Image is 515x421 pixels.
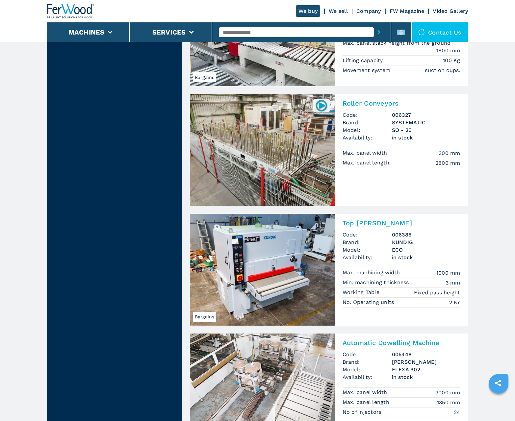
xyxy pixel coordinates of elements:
span: Model: [343,366,392,373]
img: 006327 [315,99,328,112]
em: 3 mm [446,279,460,286]
h2: Top [PERSON_NAME] [343,219,460,227]
em: 24 [454,409,460,416]
a: Roller Conveyors SYSTEMATIC SO - 20006327Roller ConveyorsCode:006327Brand:SYSTEMATICModel:SO - 20... [190,94,468,206]
span: Bargains [193,72,216,82]
p: Movement system [343,67,392,74]
em: 1300 mm [437,149,460,157]
p: Min. machining thickness [343,279,411,286]
button: Services [152,28,186,36]
button: Machines [68,28,105,36]
p: Working Table [343,289,381,296]
span: Availability: [343,254,392,261]
a: Video Gallery [433,8,468,14]
span: in stock [392,134,460,141]
h3: 006327 [392,111,460,119]
span: Brand: [343,358,392,366]
span: Code: [343,111,392,119]
div: Contact us [412,22,468,42]
em: Fixed pass height [414,289,460,296]
span: Model: [343,126,392,134]
h3: [PERSON_NAME] [392,358,460,366]
span: Code: [343,231,392,238]
a: Company [356,8,381,14]
span: Brand: [343,119,392,126]
img: Top Sanders KÜNDIG ECO [190,214,335,326]
a: We sell [329,8,348,14]
em: 100 Kg [443,57,460,64]
img: Contact us [418,29,425,36]
p: No. Operating units [343,299,396,306]
span: Code: [343,351,392,358]
span: in stock [392,254,460,261]
h3: FLEXA 902 [392,366,460,373]
span: Availability: [343,134,392,141]
p: Max. machining width [343,269,402,276]
h3: ECO [392,246,460,254]
a: FW Magazine [390,8,425,14]
em: 1600 mm [436,47,460,54]
em: 2800 mm [435,159,460,167]
button: submit-button [374,25,384,40]
h3: KÜNDIG [392,238,460,246]
iframe: Chat [487,391,510,416]
h3: 005448 [392,351,460,358]
span: Bargains [193,312,216,322]
span: Model: [343,246,392,254]
h3: SYSTEMATIC [392,119,460,126]
em: 3000 mm [435,389,460,396]
h3: SO - 20 [392,126,460,134]
p: Max. panel stack height from the ground [343,39,452,47]
h3: 006385 [392,231,460,238]
img: Ferwood [47,4,94,18]
h2: Automatic Dowelling Machine [343,339,460,347]
em: 2 Nr [449,299,460,306]
span: Availability: [343,373,392,381]
p: Max. panel length [343,399,391,406]
p: Max. panel width [343,389,389,396]
span: in stock [392,373,460,381]
p: No of injectors [343,409,383,416]
em: 1350 mm [437,399,460,406]
p: Lifting capacity [343,57,385,64]
a: Top Sanders KÜNDIG ECOBargainsTop [PERSON_NAME]Code:006385Brand:KÜNDIGModel:ECOAvailability:in st... [190,214,468,326]
em: suction cups. [425,66,460,74]
img: Roller Conveyors SYSTEMATIC SO - 20 [190,94,335,206]
span: Brand: [343,238,392,246]
a: We buy [296,5,321,17]
p: Max. panel length [343,159,391,166]
a: sharethis [490,375,506,391]
em: 1000 mm [436,269,460,277]
h2: Roller Conveyors [343,99,460,107]
p: Max. panel width [343,149,389,157]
